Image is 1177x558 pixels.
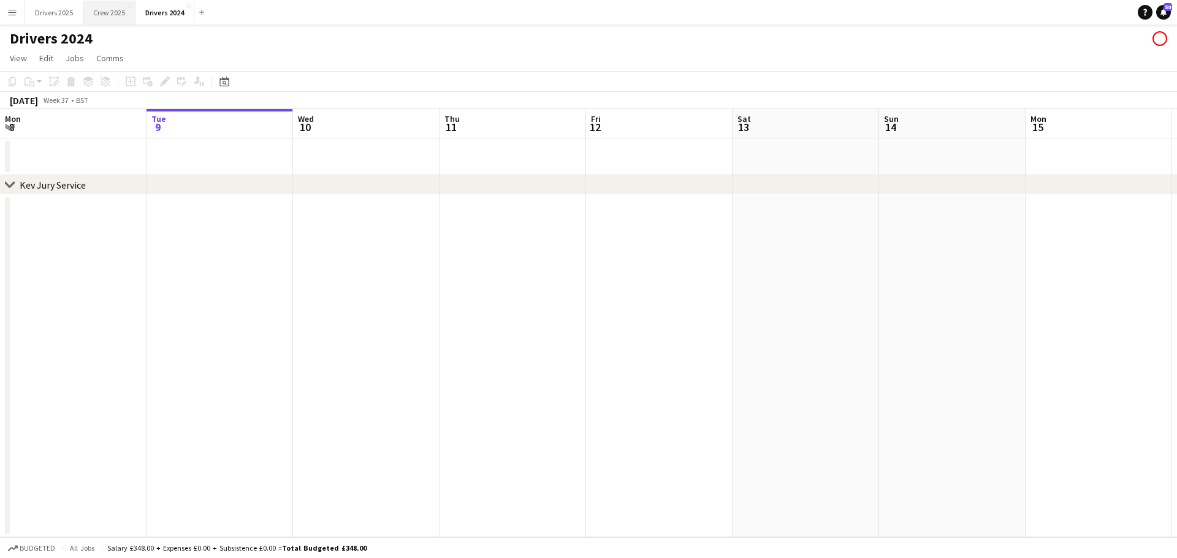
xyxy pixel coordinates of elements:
span: Edit [39,53,53,64]
div: Salary £348.00 + Expenses £0.00 + Subsistence £0.00 = [107,543,367,552]
span: Mon [1030,113,1046,124]
div: BST [76,96,88,105]
span: All jobs [67,543,97,552]
app-user-avatar: Nicola Price [1152,31,1167,46]
span: 12 [589,120,601,134]
a: View [5,50,32,66]
span: Budgeted [20,544,55,552]
span: Sat [737,113,751,124]
span: 9 [150,120,166,134]
a: Edit [34,50,58,66]
span: 10 [296,120,314,134]
button: Budgeted [6,541,57,555]
a: 50 [1156,5,1171,20]
span: Thu [444,113,460,124]
span: Jobs [66,53,84,64]
span: Fri [591,113,601,124]
a: Jobs [61,50,89,66]
span: Week 37 [40,96,71,105]
button: Drivers 2024 [135,1,194,25]
button: Crew 2025 [83,1,135,25]
span: 11 [443,120,460,134]
span: Mon [5,113,21,124]
span: Tue [151,113,166,124]
button: Drivers 2025 [25,1,83,25]
h1: Drivers 2024 [10,29,93,48]
span: View [10,53,27,64]
span: Comms [96,53,124,64]
span: Sun [884,113,899,124]
span: 13 [736,120,751,134]
span: 14 [882,120,899,134]
div: Kev Jury Service [20,179,86,191]
span: 15 [1029,120,1046,134]
span: Wed [298,113,314,124]
span: 8 [3,120,21,134]
span: 50 [1164,3,1172,11]
span: Total Budgeted £348.00 [282,543,367,552]
div: [DATE] [10,94,38,107]
a: Comms [91,50,129,66]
